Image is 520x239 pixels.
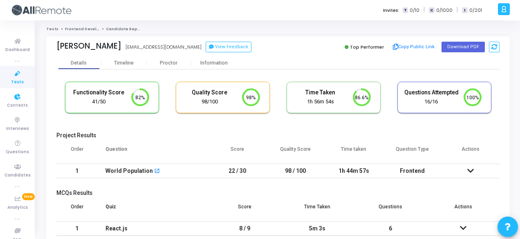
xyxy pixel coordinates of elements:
[383,164,442,178] td: Frontend
[56,199,97,221] th: Order
[146,60,191,66] div: Proctor
[403,7,408,13] span: T
[429,7,434,13] span: C
[154,169,160,174] mat-icon: open_in_new
[191,60,236,66] div: Information
[325,164,383,178] td: 1h 44m 57s
[56,141,97,164] th: Order
[7,102,28,109] span: Contests
[46,27,510,32] nav: breadcrumb
[72,89,126,96] h5: Functionality Score
[404,98,459,106] div: 16/16
[7,204,28,211] span: Analytics
[65,27,115,31] a: Frontend Developer (L5)
[442,42,485,52] button: Download PDF
[56,164,97,178] td: 1
[462,7,467,13] span: I
[436,7,453,14] span: 0/1000
[457,6,458,14] span: |
[97,199,208,221] th: Quiz
[469,7,482,14] span: 0/201
[325,141,383,164] th: Time taken
[427,199,500,221] th: Actions
[383,141,442,164] th: Question Type
[6,149,29,156] span: Questions
[105,164,153,178] div: World Population
[10,2,72,18] img: logo
[22,193,35,200] span: New
[46,27,58,31] a: Tests
[267,164,325,178] td: 98 / 100
[354,199,427,221] th: Questions
[11,79,24,86] span: Tests
[410,7,419,14] span: 0/10
[5,47,30,54] span: Dashboard
[350,44,384,50] span: Top Performer
[208,164,267,178] td: 22 / 30
[289,222,345,235] div: 5m 3s
[424,6,425,14] span: |
[4,172,31,179] span: Candidates
[106,27,143,31] span: Candidate Report
[293,98,348,106] div: 1h 56m 54s
[208,221,281,236] td: 8 / 9
[97,141,208,164] th: Question
[126,44,202,51] div: [EMAIL_ADDRESS][DOMAIN_NAME]
[56,190,500,197] h5: MCQs Results
[182,89,237,96] h5: Quality Score
[6,125,29,132] span: Interviews
[441,141,500,164] th: Actions
[383,7,399,14] label: Invites:
[390,41,437,53] button: Copy Public Link
[114,60,134,66] div: Timeline
[354,221,427,236] td: 6
[72,98,126,106] div: 41/50
[56,221,97,236] td: 1
[56,41,121,51] div: [PERSON_NAME]
[404,89,459,96] h5: Questions Attempted
[208,141,267,164] th: Score
[105,222,200,235] div: React.js
[293,89,348,96] h5: Time Taken
[281,199,354,221] th: Time Taken
[71,60,87,66] div: Details
[182,98,237,106] div: 98/100
[267,141,325,164] th: Quality Score
[56,132,500,139] h5: Project Results
[206,42,251,52] button: View Feedback
[208,199,281,221] th: Score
